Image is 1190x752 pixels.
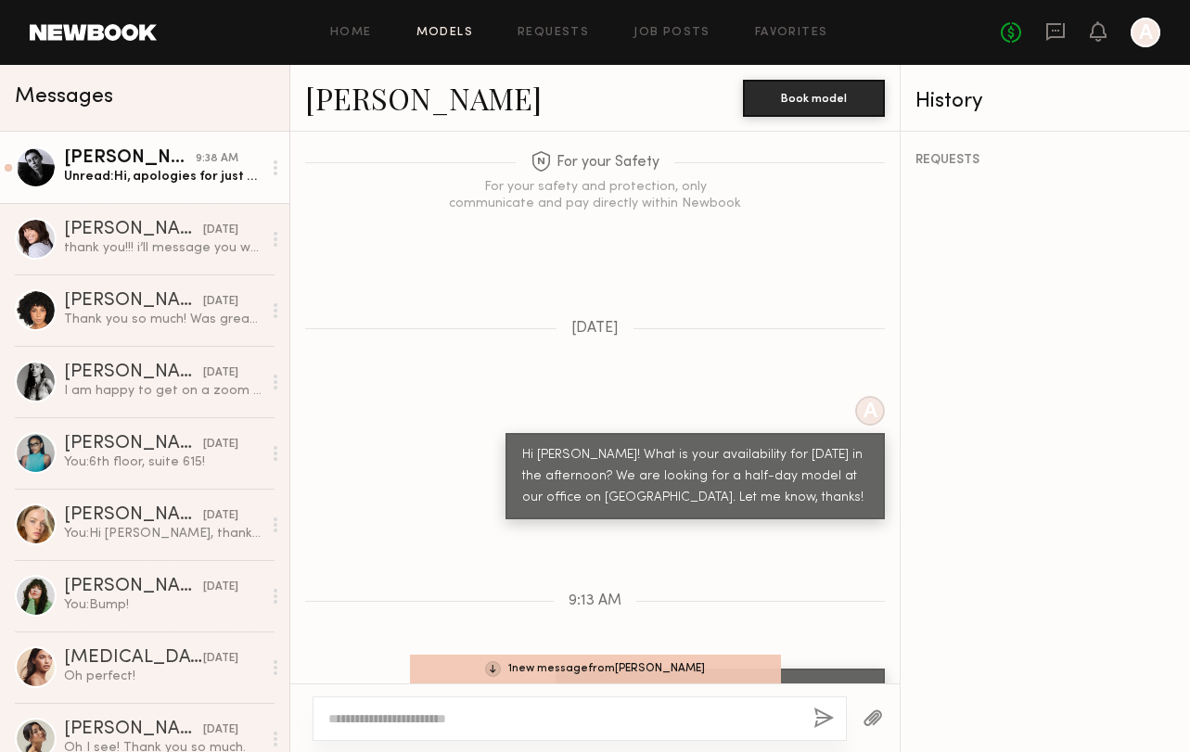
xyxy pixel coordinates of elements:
span: Messages [15,86,113,108]
a: Models [416,27,473,39]
a: Home [330,27,372,39]
div: For your safety and protection, only communicate and pay directly within Newbook [447,179,744,212]
div: 1 new message from [PERSON_NAME] [410,655,781,683]
span: [DATE] [571,321,619,337]
a: Requests [518,27,589,39]
div: Hi [PERSON_NAME]! What is your availability for [DATE] in the afternoon? We are looking for a hal... [522,445,868,509]
span: For your Safety [531,151,659,174]
div: [PERSON_NAME] [64,363,203,382]
div: [DATE] [203,364,238,382]
a: Job Posts [633,27,710,39]
div: 9:38 AM [196,150,238,168]
div: You: 6th floor, suite 615! [64,453,262,471]
div: [PERSON_NAME] [64,506,203,525]
button: Book model [743,80,885,117]
div: [DATE] [203,222,238,239]
div: Unread: Hi, apologies for just seeing this! Unfortunately the earliest I’d be available [DATE] is... [64,168,262,185]
div: [PERSON_NAME] [64,149,196,168]
div: I am happy to get on a zoom call [64,382,262,400]
div: [PERSON_NAME] [64,578,203,596]
a: Favorites [755,27,828,39]
div: REQUESTS [915,154,1175,167]
div: [MEDICAL_DATA][PERSON_NAME] [64,649,203,668]
a: [PERSON_NAME] [305,78,542,118]
div: You: Hi [PERSON_NAME], thank you so much for coming in [DATE]. However, we're going to go in anot... [64,525,262,542]
div: [DATE] [203,507,238,525]
div: [PERSON_NAME] [64,435,203,453]
div: History [915,91,1175,112]
div: Thank you so much! Was great working with everyone. Hoping to connect soon [64,311,262,328]
span: 9:13 AM [569,593,621,609]
div: [PERSON_NAME] [64,720,203,739]
div: [DATE] [203,293,238,311]
a: A [1131,18,1160,47]
a: Book model [743,89,885,105]
div: [PERSON_NAME] [64,292,203,311]
div: You: Bump! [64,596,262,614]
div: [DATE] [203,436,238,453]
div: [DATE] [203,579,238,596]
div: [DATE] [203,721,238,739]
div: thank you!!! i’ll message you when i am in ny in october [64,239,262,257]
div: Oh perfect! [64,668,262,685]
div: [PERSON_NAME] [64,221,203,239]
div: [DATE] [203,650,238,668]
